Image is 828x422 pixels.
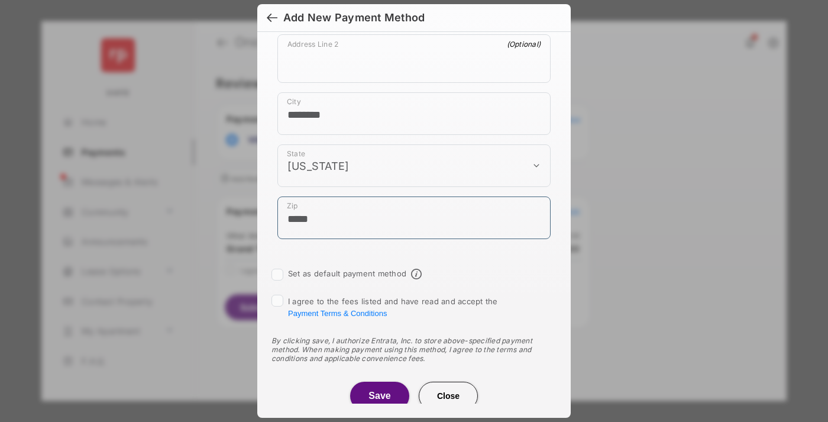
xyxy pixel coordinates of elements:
[271,336,557,363] div: By clicking save, I authorize Entrata, Inc. to store above-specified payment method. When making ...
[288,297,498,318] span: I agree to the fees listed and have read and accept the
[277,144,551,187] div: payment_method_screening[postal_addresses][administrativeArea]
[350,382,409,410] button: Save
[419,382,478,410] button: Close
[277,34,551,83] div: payment_method_screening[postal_addresses][addressLine2]
[288,309,387,318] button: I agree to the fees listed and have read and accept the
[411,269,422,279] span: Default payment method info
[283,11,425,24] div: Add New Payment Method
[277,92,551,135] div: payment_method_screening[postal_addresses][locality]
[277,196,551,239] div: payment_method_screening[postal_addresses][postalCode]
[288,269,406,278] label: Set as default payment method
